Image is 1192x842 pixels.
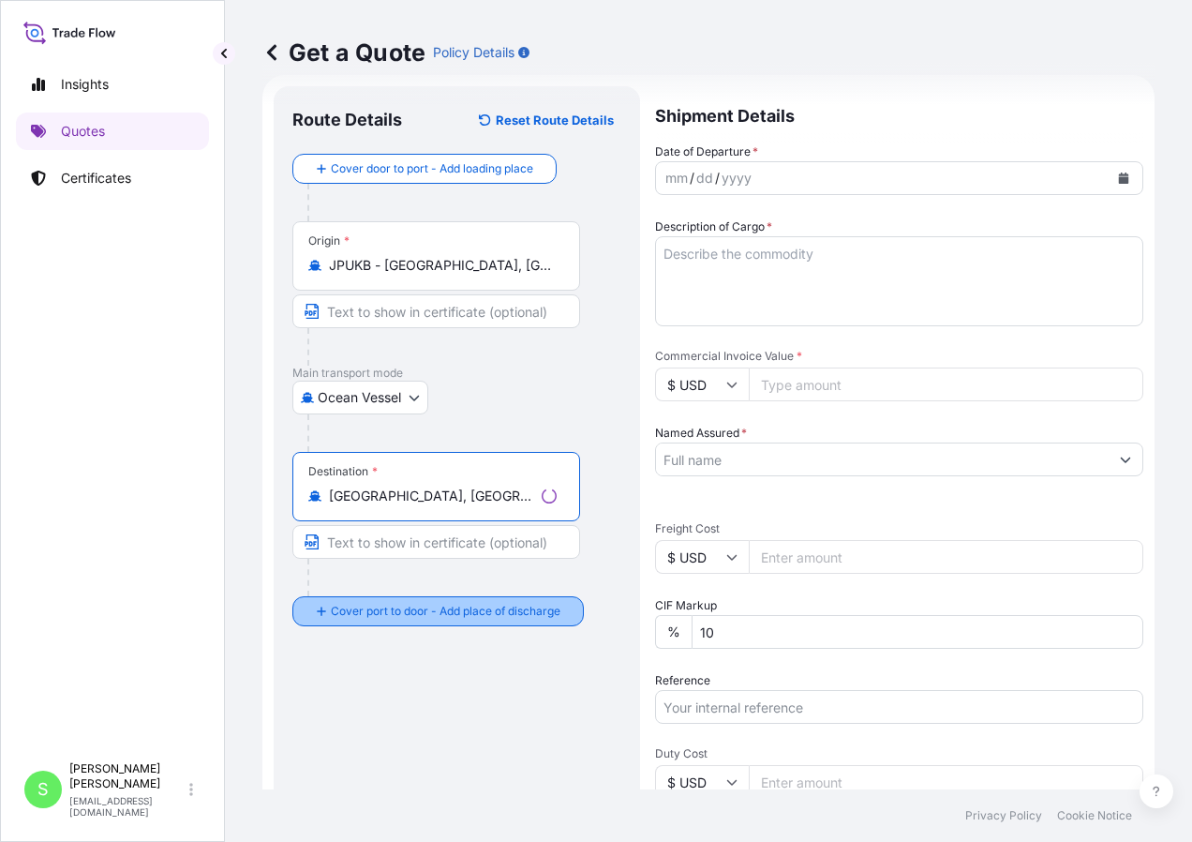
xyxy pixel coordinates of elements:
[292,154,557,184] button: Cover door to port - Add loading place
[965,808,1042,823] a: Privacy Policy
[655,671,710,690] label: Reference
[16,66,209,103] a: Insights
[292,525,580,559] input: Text to appear on certificate
[308,233,350,248] div: Origin
[694,167,715,189] div: day,
[308,464,378,479] div: Destination
[656,443,1109,476] input: Full name
[292,381,428,414] button: Select transport
[655,218,772,236] label: Description of Cargo
[292,366,621,381] p: Main transport mode
[331,602,560,621] span: Cover port to door - Add place of discharge
[749,540,1143,574] input: Enter amount
[61,75,109,94] p: Insights
[655,615,692,649] div: %
[262,38,425,68] p: Get a Quote
[69,795,186,818] p: [EMAIL_ADDRESS][DOMAIN_NAME]
[329,487,534,505] input: Destination
[292,294,580,328] input: Text to appear on certificate
[692,615,1143,649] input: Enter percentage between 0 and 10%
[655,521,1143,536] span: Freight Cost
[690,167,694,189] div: /
[655,690,1143,724] input: Your internal reference
[749,765,1143,799] input: Enter amount
[496,111,614,129] p: Reset Route Details
[655,746,1143,761] span: Duty Cost
[715,167,720,189] div: /
[663,167,690,189] div: month,
[1109,163,1139,193] button: Calendar
[37,780,49,799] span: S
[292,109,402,131] p: Route Details
[433,43,514,62] p: Policy Details
[1057,808,1132,823] a: Cookie Notice
[318,388,401,407] span: Ocean Vessel
[749,368,1143,401] input: Type amount
[469,105,621,135] button: Reset Route Details
[61,122,105,141] p: Quotes
[720,167,753,189] div: year,
[1109,443,1142,476] button: Show suggestions
[61,169,131,188] p: Certificates
[655,424,747,443] label: Named Assured
[655,86,1143,143] p: Shipment Details
[292,596,584,626] button: Cover port to door - Add place of discharge
[329,256,557,275] input: Origin
[331,159,533,178] span: Cover door to port - Add loading place
[69,761,186,791] p: [PERSON_NAME] [PERSON_NAME]
[655,143,758,161] span: Date of Departure
[655,349,1143,364] span: Commercial Invoice Value
[655,596,717,615] label: CIF Markup
[16,113,209,150] a: Quotes
[542,489,557,504] div: Loading
[16,159,209,197] a: Certificates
